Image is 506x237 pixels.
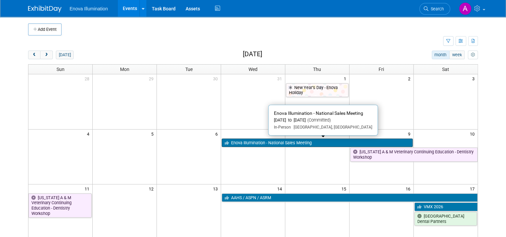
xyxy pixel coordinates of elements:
[148,184,157,193] span: 12
[212,74,221,83] span: 30
[222,193,478,202] a: AAHS / ASPN / ASRM
[428,6,444,11] span: Search
[405,184,413,193] span: 16
[185,67,193,72] span: Tue
[313,67,321,72] span: Thu
[222,139,413,147] a: Enova Illumination - National Sales Meeting
[414,203,478,211] a: VMX 2026
[248,67,258,72] span: Wed
[419,3,450,15] a: Search
[70,6,108,11] span: Enova Illumination
[469,184,478,193] span: 17
[343,74,349,83] span: 1
[28,193,92,218] a: [US_STATE] A & M Veterinary Continuing Education - Dentistry Workshop
[212,184,221,193] span: 13
[274,125,291,130] span: In-Person
[84,184,92,193] span: 11
[148,74,157,83] span: 29
[28,51,40,59] button: prev
[57,67,65,72] span: Sun
[471,53,475,57] i: Personalize Calendar
[432,51,449,59] button: month
[407,130,413,138] span: 9
[40,51,53,59] button: next
[407,74,413,83] span: 2
[341,184,349,193] span: 15
[277,184,285,193] span: 14
[274,117,372,123] div: [DATE] to [DATE]
[459,2,472,15] img: Andrea Miller
[468,51,478,59] button: myCustomButton
[350,148,478,161] a: [US_STATE] A & M Veterinary Continuing Education - Dentistry Workshop
[28,6,62,12] img: ExhibitDay
[379,67,384,72] span: Fri
[449,51,465,59] button: week
[286,83,348,97] a: New Year’s Day - Enova Holiday
[472,74,478,83] span: 3
[28,23,62,35] button: Add Event
[469,130,478,138] span: 10
[215,130,221,138] span: 6
[120,67,129,72] span: Mon
[243,51,262,58] h2: [DATE]
[56,51,74,59] button: [DATE]
[84,74,92,83] span: 28
[86,130,92,138] span: 4
[306,117,331,123] span: (Committed)
[277,74,285,83] span: 31
[414,212,477,226] a: [GEOGRAPHIC_DATA] Dental Partners
[291,125,372,130] span: [GEOGRAPHIC_DATA], [GEOGRAPHIC_DATA]
[150,130,157,138] span: 5
[274,110,363,116] span: Enova Illumination - National Sales Meeting
[442,67,449,72] span: Sat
